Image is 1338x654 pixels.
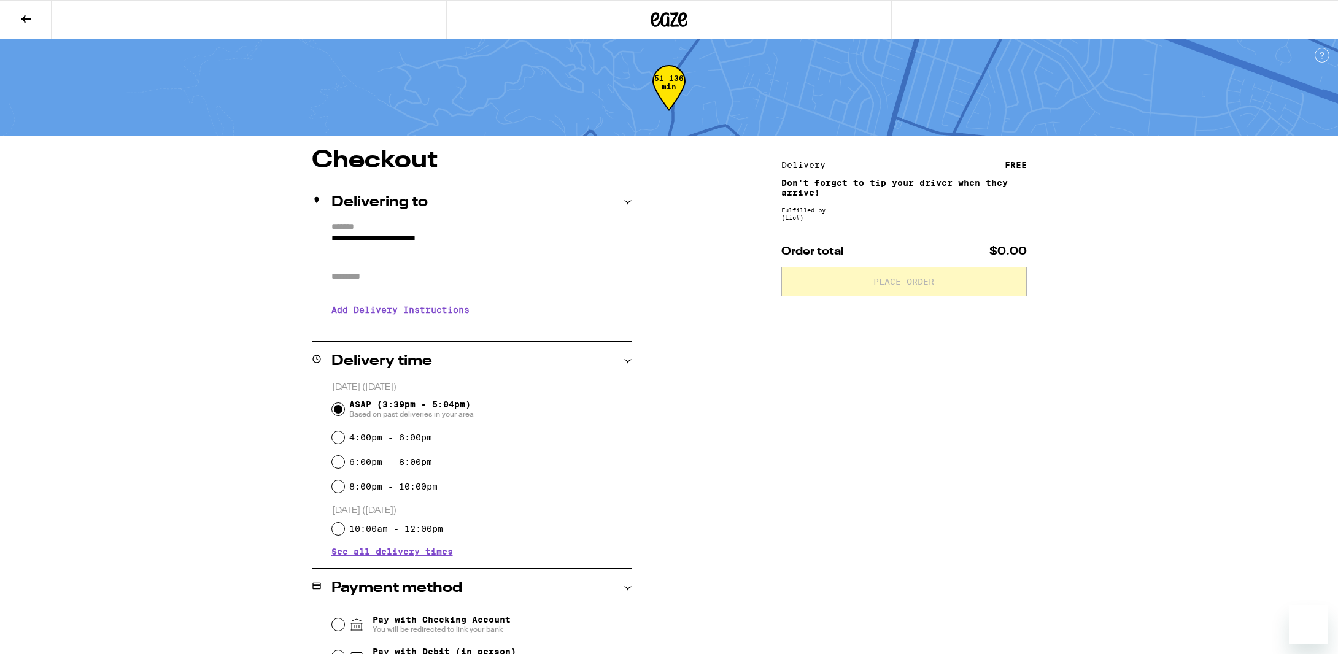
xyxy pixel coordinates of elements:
[331,547,453,556] button: See all delivery times
[349,399,474,419] span: ASAP (3:39pm - 5:04pm)
[989,246,1027,257] span: $0.00
[349,433,432,442] label: 4:00pm - 6:00pm
[873,277,934,286] span: Place Order
[349,482,438,491] label: 8:00pm - 10:00pm
[332,382,632,393] p: [DATE] ([DATE])
[781,161,834,169] div: Delivery
[331,324,632,334] p: We'll contact you at [PHONE_NUMBER] when we arrive
[781,206,1027,221] div: Fulfilled by (Lic# )
[331,354,432,369] h2: Delivery time
[781,267,1027,296] button: Place Order
[781,178,1027,198] p: Don't forget to tip your driver when they arrive!
[331,296,632,324] h3: Add Delivery Instructions
[1005,161,1027,169] div: FREE
[373,625,511,634] span: You will be redirected to link your bank
[1289,605,1328,644] iframe: Button to launch messaging window
[652,74,686,120] div: 51-136 min
[349,409,474,419] span: Based on past deliveries in your area
[331,195,428,210] h2: Delivering to
[349,457,432,467] label: 6:00pm - 8:00pm
[332,505,632,517] p: [DATE] ([DATE])
[373,615,511,634] span: Pay with Checking Account
[331,581,462,596] h2: Payment method
[312,148,632,173] h1: Checkout
[781,246,844,257] span: Order total
[349,524,443,534] label: 10:00am - 12:00pm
